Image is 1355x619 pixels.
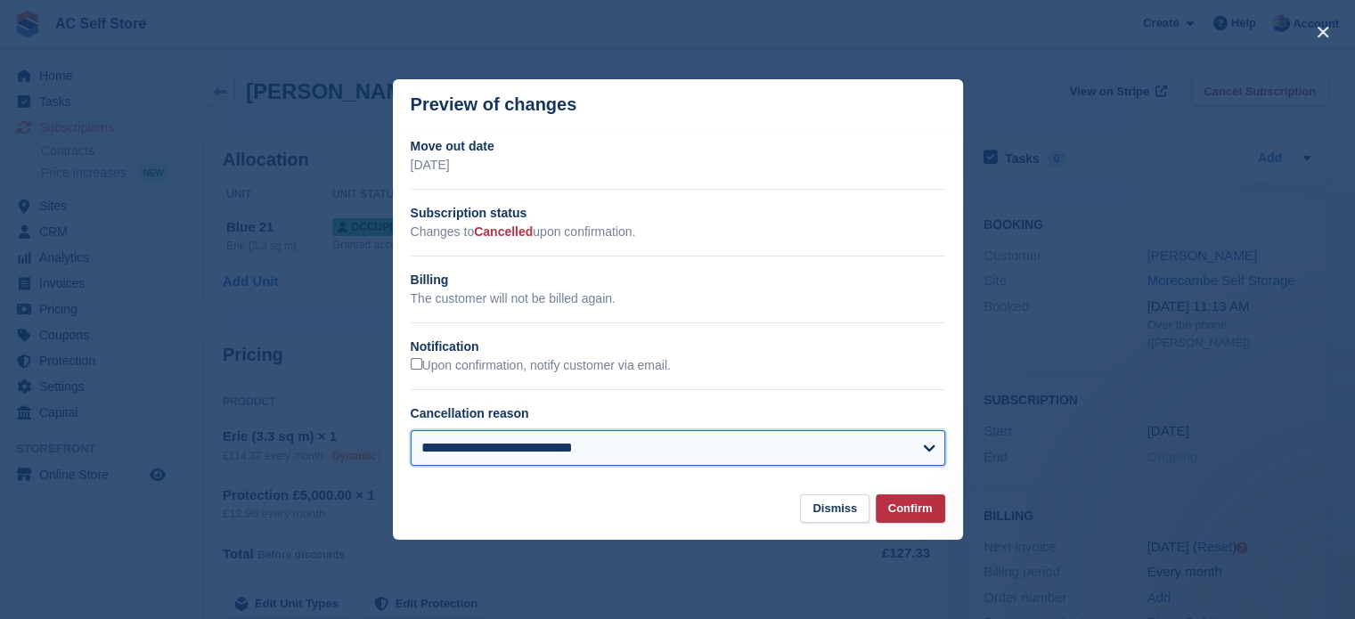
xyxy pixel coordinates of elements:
[411,271,945,289] h2: Billing
[411,204,945,223] h2: Subscription status
[411,94,577,115] p: Preview of changes
[411,358,422,370] input: Upon confirmation, notify customer via email.
[800,494,869,524] button: Dismiss
[411,358,671,374] label: Upon confirmation, notify customer via email.
[1309,18,1337,46] button: close
[411,137,945,156] h2: Move out date
[411,289,945,308] p: The customer will not be billed again.
[411,406,529,420] label: Cancellation reason
[411,338,945,356] h2: Notification
[411,156,945,175] p: [DATE]
[411,223,945,241] p: Changes to upon confirmation.
[876,494,945,524] button: Confirm
[474,224,533,239] span: Cancelled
